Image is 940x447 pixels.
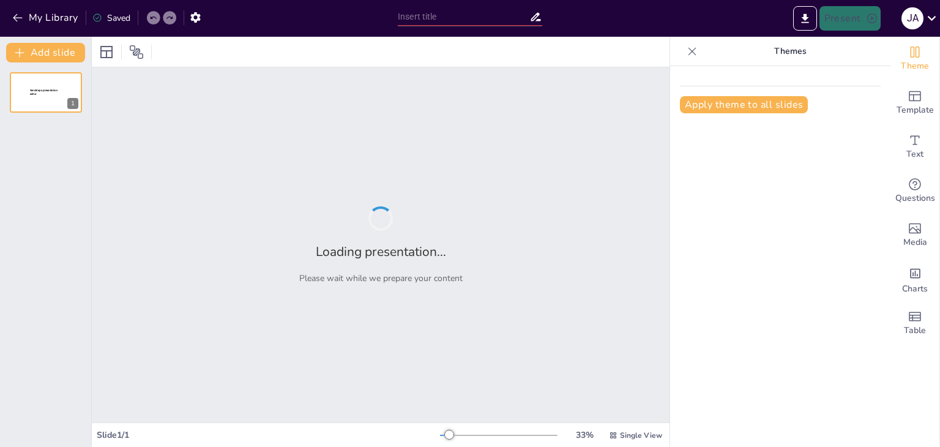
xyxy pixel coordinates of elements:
span: Questions [895,192,935,205]
span: Theme [901,59,929,73]
button: Apply theme to all slides [680,96,808,113]
div: 33 % [570,429,599,441]
div: j a [901,7,923,29]
div: Add images, graphics, shapes or video [890,213,939,257]
span: Charts [902,282,928,296]
span: Table [904,324,926,337]
p: Themes [702,37,878,66]
div: Add text boxes [890,125,939,169]
span: Sendsteps presentation editor [30,89,58,96]
h2: Loading presentation... [316,243,446,260]
span: Single View [620,430,662,440]
button: Add slide [6,43,85,62]
button: Present [819,6,881,31]
div: Layout [97,42,116,62]
button: My Library [9,8,83,28]
span: Text [906,148,923,161]
div: Get real-time input from your audience [890,169,939,213]
div: 1 [67,98,78,109]
div: Add a table [890,301,939,345]
input: Insert title [398,8,529,26]
div: 1 [10,72,82,113]
div: Add ready made slides [890,81,939,125]
button: Export to PowerPoint [793,6,817,31]
span: Media [903,236,927,249]
div: Add charts and graphs [890,257,939,301]
span: Position [129,45,144,59]
div: Change the overall theme [890,37,939,81]
div: Slide 1 / 1 [97,429,440,441]
span: Template [897,103,934,117]
button: j a [901,6,923,31]
p: Please wait while we prepare your content [299,272,463,284]
div: Saved [92,12,130,24]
